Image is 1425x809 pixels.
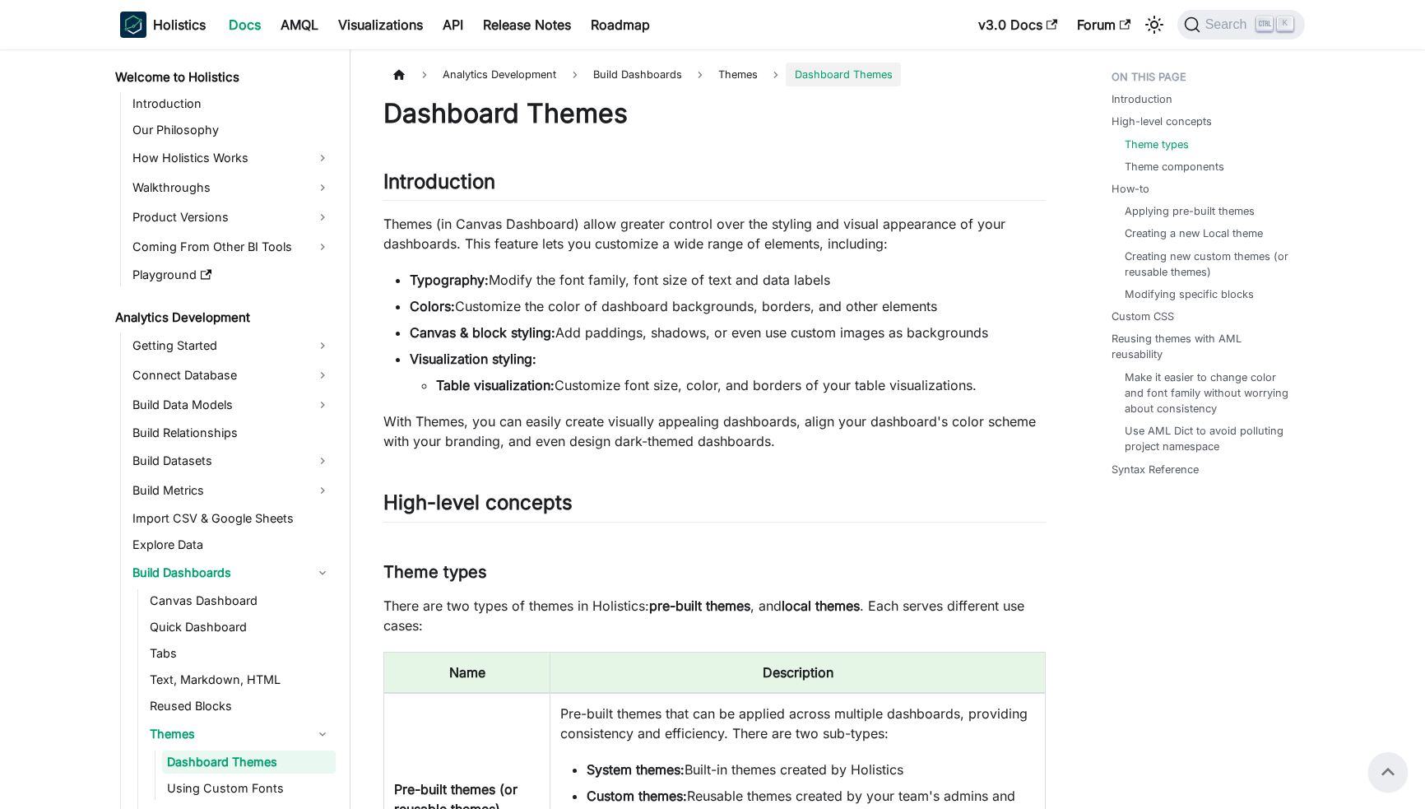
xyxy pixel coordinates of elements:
[120,12,206,38] a: HolisticsHolistics
[271,12,328,38] a: AMQL
[328,12,433,38] a: Visualizations
[383,411,1046,451] p: With Themes, you can easily create visually appealing dashboards, align your dashboard's color sc...
[1368,752,1408,792] button: Scroll back to top
[436,375,1046,395] li: Customize font size, color, and borders of your table visualizations.
[410,296,1046,316] li: Customize the color of dashboard backgrounds, borders, and other elements
[1112,114,1212,129] a: High-level concepts
[560,704,1035,743] p: Pre-built themes that can be applied across multiple dashboards, providing consistency and effici...
[128,263,336,286] a: Playground
[1112,309,1174,324] a: Custom CSS
[110,66,336,89] a: Welcome to Holistics
[162,751,336,774] a: Dashboard Themes
[581,12,660,38] a: Roadmap
[786,63,900,86] span: Dashboard Themes
[410,272,489,288] strong: Typography:
[145,589,336,612] a: Canvas Dashboard
[763,664,833,681] b: Description
[128,477,336,504] a: Build Metrics
[383,63,415,86] a: Home page
[436,377,555,393] strong: Table visualization:
[587,761,685,778] b: System themes:
[1141,12,1167,38] button: Switch between dark and light mode (currently light mode)
[434,63,564,86] span: Analytics Development
[1125,249,1288,280] a: Creating new custom themes (or reusable themes)
[128,362,336,388] a: Connect Database
[968,12,1067,38] a: v3.0 Docs
[128,507,336,530] a: Import CSV & Google Sheets
[145,616,336,639] a: Quick Dashboard
[1112,181,1149,197] a: How-to
[120,12,146,38] img: Holistics
[1125,137,1189,152] a: Theme types
[1125,159,1224,174] a: Theme components
[1125,423,1288,454] a: Use AML Dict to avoid polluting project namespace
[145,695,336,718] a: Reused Blocks
[128,421,336,444] a: Build Relationships
[473,12,581,38] a: Release Notes
[128,332,336,359] a: Getting Started
[585,63,690,86] span: Build Dashboards
[1200,17,1257,32] span: Search
[383,491,1046,522] h2: High-level concepts
[128,92,336,115] a: Introduction
[128,234,336,260] a: Coming From Other BI Tools
[410,298,455,314] strong: Colors:
[153,15,206,35] b: Holistics
[162,777,336,800] a: Using Custom Fonts
[410,270,1046,290] li: Modify the font family, font size of text and data labels
[128,448,336,474] a: Build Datasets
[1125,225,1263,241] a: Creating a new Local theme
[410,324,555,341] strong: Canvas & block styling:
[1067,12,1140,38] a: Forum
[145,721,336,747] a: Themes
[1177,10,1305,40] button: Search (Ctrl+K)
[219,12,271,38] a: Docs
[1112,331,1295,362] a: Reusing themes with AML reusability
[1125,203,1255,219] a: Applying pre-built themes
[128,145,336,171] a: How Holistics Works
[1125,286,1254,302] a: Modifying specific blocks
[410,323,1046,342] li: Add paddings, shadows, or even use custom images as backgrounds
[1112,462,1199,477] a: Syntax Reference
[128,560,336,586] a: Build Dashboards
[1112,91,1172,107] a: Introduction
[587,788,687,804] b: Custom themes:
[710,63,766,86] span: Themes
[110,306,336,329] a: Analytics Development
[104,49,350,809] nav: Docs sidebar
[128,174,336,201] a: Walkthroughs
[383,170,1046,201] h2: Introduction
[1125,370,1288,417] a: Make it easier to change color and font family without worrying about consistency
[128,533,336,556] a: Explore Data
[383,596,1046,635] p: There are two types of themes in Holistics: , and . Each serves different use cases:
[587,760,1035,779] li: Built-in themes created by Holistics
[128,392,336,418] a: Build Data Models
[383,63,1046,86] nav: Breadcrumbs
[782,597,860,614] strong: local themes
[649,597,750,614] strong: pre-built themes
[383,97,1046,130] h1: Dashboard Themes
[410,351,536,367] strong: Visualization styling:
[128,119,336,142] a: Our Philosophy
[145,642,336,665] a: Tabs
[449,664,485,681] b: Name
[128,204,336,230] a: Product Versions
[383,562,1046,583] h3: Theme types
[383,214,1046,253] p: Themes (in Canvas Dashboard) allow greater control over the styling and visual appearance of your...
[1277,16,1293,31] kbd: K
[145,668,336,691] a: Text, Markdown, HTML
[433,12,473,38] a: API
